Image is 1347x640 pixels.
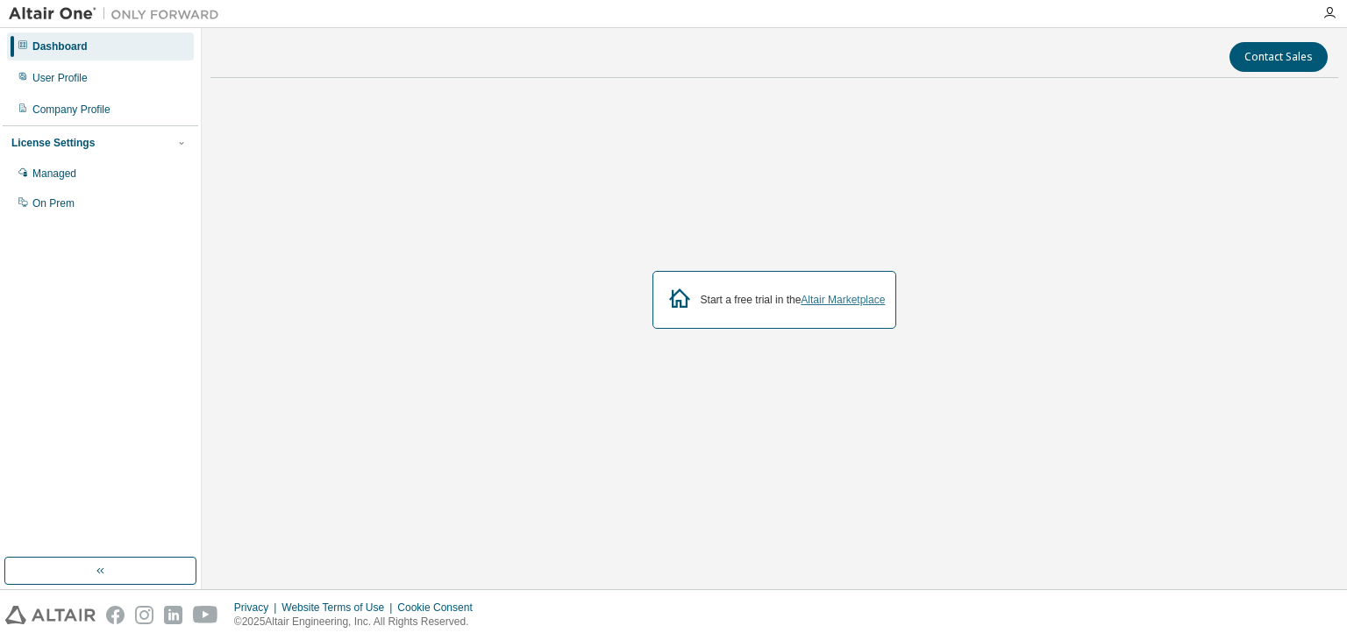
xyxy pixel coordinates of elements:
[5,606,96,624] img: altair_logo.svg
[164,606,182,624] img: linkedin.svg
[135,606,153,624] img: instagram.svg
[234,615,483,629] p: © 2025 Altair Engineering, Inc. All Rights Reserved.
[32,167,76,181] div: Managed
[701,293,886,307] div: Start a free trial in the
[282,601,397,615] div: Website Terms of Use
[11,136,95,150] div: License Settings
[32,71,88,85] div: User Profile
[9,5,228,23] img: Altair One
[193,606,218,624] img: youtube.svg
[1229,42,1328,72] button: Contact Sales
[801,294,885,306] a: Altair Marketplace
[32,103,110,117] div: Company Profile
[397,601,482,615] div: Cookie Consent
[234,601,282,615] div: Privacy
[32,39,88,53] div: Dashboard
[32,196,75,210] div: On Prem
[106,606,125,624] img: facebook.svg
